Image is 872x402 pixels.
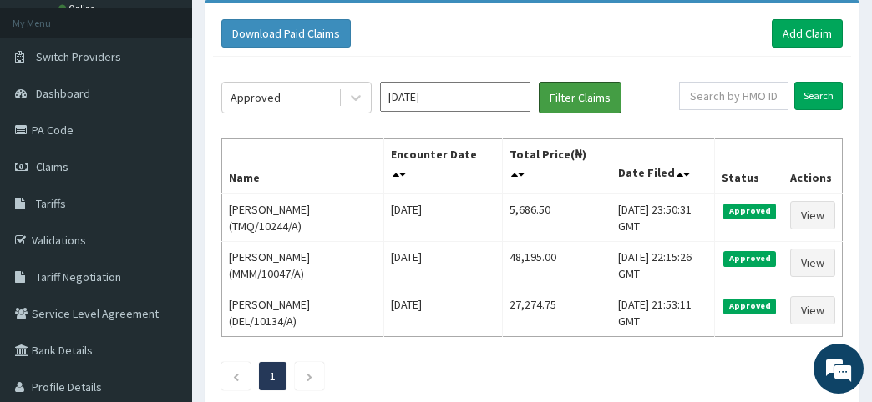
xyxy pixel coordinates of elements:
td: [DATE] 23:50:31 GMT [611,193,715,242]
a: View [790,249,835,277]
textarea: Type your message and hit 'Enter' [8,244,318,303]
span: Approved [723,251,776,266]
a: Online [58,3,99,14]
input: Search [794,82,843,110]
td: [PERSON_NAME] (MMM/10047/A) [222,242,384,289]
div: Minimize live chat window [274,8,314,48]
div: Chat with us now [87,93,281,115]
td: 27,274.75 [502,289,611,337]
td: 48,195.00 [502,242,611,289]
td: [DATE] 21:53:11 GMT [611,289,715,337]
input: Select Month and Year [380,82,530,112]
input: Search by HMO ID [679,82,788,110]
a: Add Claim [772,19,843,48]
span: Approved [723,204,776,219]
th: Total Price(₦) [502,139,611,194]
td: [DATE] [384,193,502,242]
th: Name [222,139,384,194]
th: Status [715,139,783,194]
th: Actions [783,139,842,194]
td: 5,686.50 [502,193,611,242]
th: Encounter Date [384,139,502,194]
span: We're online! [97,104,231,273]
a: Next page [306,369,313,384]
img: d_794563401_company_1708531726252_794563401 [31,83,68,125]
td: [PERSON_NAME] (TMQ/10244/A) [222,193,384,242]
span: Switch Providers [36,49,121,64]
td: [PERSON_NAME] (DEL/10134/A) [222,289,384,337]
button: Filter Claims [539,82,621,113]
span: Claims [36,159,68,174]
button: Download Paid Claims [221,19,351,48]
span: Dashboard [36,86,90,101]
td: [DATE] 22:15:26 GMT [611,242,715,289]
div: Approved [231,89,281,106]
a: View [790,296,835,324]
td: [DATE] [384,289,502,337]
a: Previous page [232,369,240,384]
a: View [790,201,835,229]
span: Tariff Negotiation [36,269,121,284]
span: Approved [723,299,776,314]
th: Date Filed [611,139,715,194]
td: [DATE] [384,242,502,289]
a: Page 1 is your current page [270,369,276,384]
span: Tariffs [36,196,66,211]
